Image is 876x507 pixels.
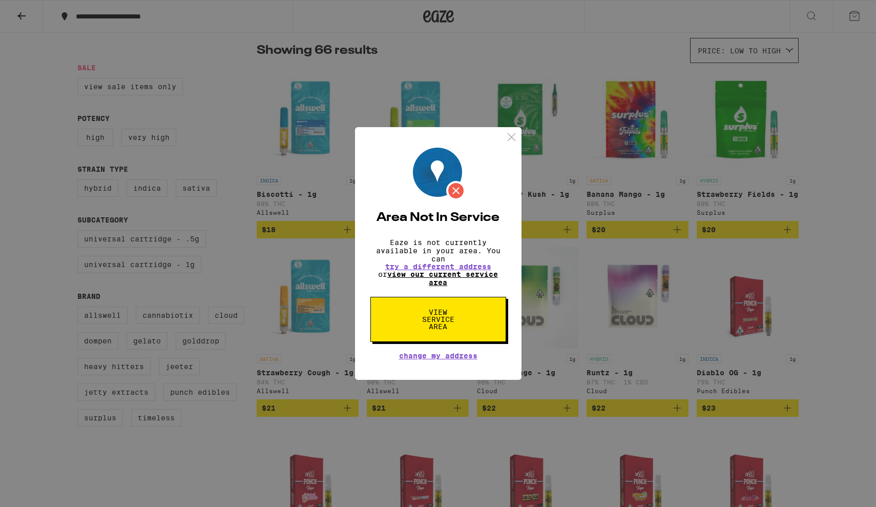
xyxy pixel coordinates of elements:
[412,309,465,330] span: View Service Area
[370,308,506,316] a: View Service Area
[370,238,506,287] p: Eaze is not currently available in your area. You can or
[505,131,518,144] img: close.svg
[385,263,491,270] button: try a different address
[370,212,506,224] h2: Area Not In Service
[413,148,466,200] img: Location
[387,270,498,287] a: view our current service area
[6,7,74,15] span: Hi. Need any help?
[370,297,506,342] button: View Service Area
[399,352,477,359] button: Change My Address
